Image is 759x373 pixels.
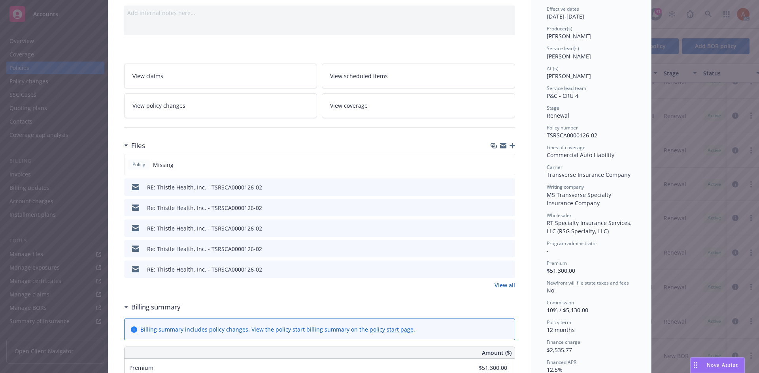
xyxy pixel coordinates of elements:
[690,357,745,373] button: Nova Assist
[547,131,597,139] span: TSRSCA0000126-02
[132,72,163,80] span: View claims
[547,191,613,207] span: MS Transverse Specialty Insurance Company
[547,65,559,72] span: AC(s)
[131,302,181,312] h3: Billing summary
[547,339,580,345] span: Finance charge
[492,204,498,212] button: download file
[147,265,262,274] div: RE: Thistle Health, Inc. - TSRSCA0000126-02
[547,92,578,99] span: P&C - CRU 4
[370,326,413,333] a: policy start page
[124,141,145,151] div: Files
[495,281,515,289] a: View all
[547,267,575,274] span: $51,300.00
[492,183,498,191] button: download file
[547,319,571,326] span: Policy term
[547,212,572,219] span: Wholesaler
[482,349,512,357] span: Amount ($)
[492,265,498,274] button: download file
[124,93,317,118] a: View policy changes
[547,359,576,366] span: Financed APR
[330,72,388,80] span: View scheduled items
[691,358,700,373] div: Drag to move
[140,325,415,334] div: Billing summary includes policy changes. View the policy start billing summary on the .
[492,245,498,253] button: download file
[547,72,591,80] span: [PERSON_NAME]
[547,45,579,52] span: Service lead(s)
[127,9,512,17] div: Add internal notes here...
[505,245,512,253] button: preview file
[131,161,147,168] span: Policy
[153,161,174,169] span: Missing
[547,306,588,314] span: 10% / $5,130.00
[132,101,185,110] span: View policy changes
[547,85,586,92] span: Service lead team
[547,219,633,235] span: RT Specialty Insurance Services, LLC (RSG Specialty, LLC)
[547,171,631,178] span: Transverse Insurance Company
[547,184,584,190] span: Writing company
[547,164,563,171] span: Carrier
[547,6,579,12] span: Effective dates
[322,93,515,118] a: View coverage
[147,245,262,253] div: Re: Thistle Health, Inc. - TSRSCA0000126-02
[547,260,567,266] span: Premium
[547,326,575,334] span: 12 months
[147,183,262,191] div: RE: Thistle Health, Inc. - TSRSCA0000126-02
[547,32,591,40] span: [PERSON_NAME]
[505,224,512,232] button: preview file
[547,247,549,255] span: -
[505,265,512,274] button: preview file
[547,112,569,119] span: Renewal
[505,204,512,212] button: preview file
[547,346,572,354] span: $2,535.77
[547,151,614,159] span: Commercial Auto Liability
[547,240,597,247] span: Program administrator
[131,141,145,151] h3: Files
[547,25,572,32] span: Producer(s)
[147,224,262,232] div: RE: Thistle Health, Inc. - TSRSCA0000126-02
[547,279,629,286] span: Newfront will file state taxes and fees
[492,224,498,232] button: download file
[147,204,262,212] div: Re: Thistle Health, Inc. - TSRSCA0000126-02
[330,101,368,110] span: View coverage
[547,52,591,60] span: [PERSON_NAME]
[547,144,585,151] span: Lines of coverage
[547,124,578,131] span: Policy number
[547,6,635,21] div: [DATE] - [DATE]
[129,364,153,371] span: Premium
[547,105,559,111] span: Stage
[124,64,317,88] a: View claims
[124,302,181,312] div: Billing summary
[547,287,554,294] span: No
[547,299,574,306] span: Commission
[322,64,515,88] a: View scheduled items
[707,362,738,368] span: Nova Assist
[505,183,512,191] button: preview file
